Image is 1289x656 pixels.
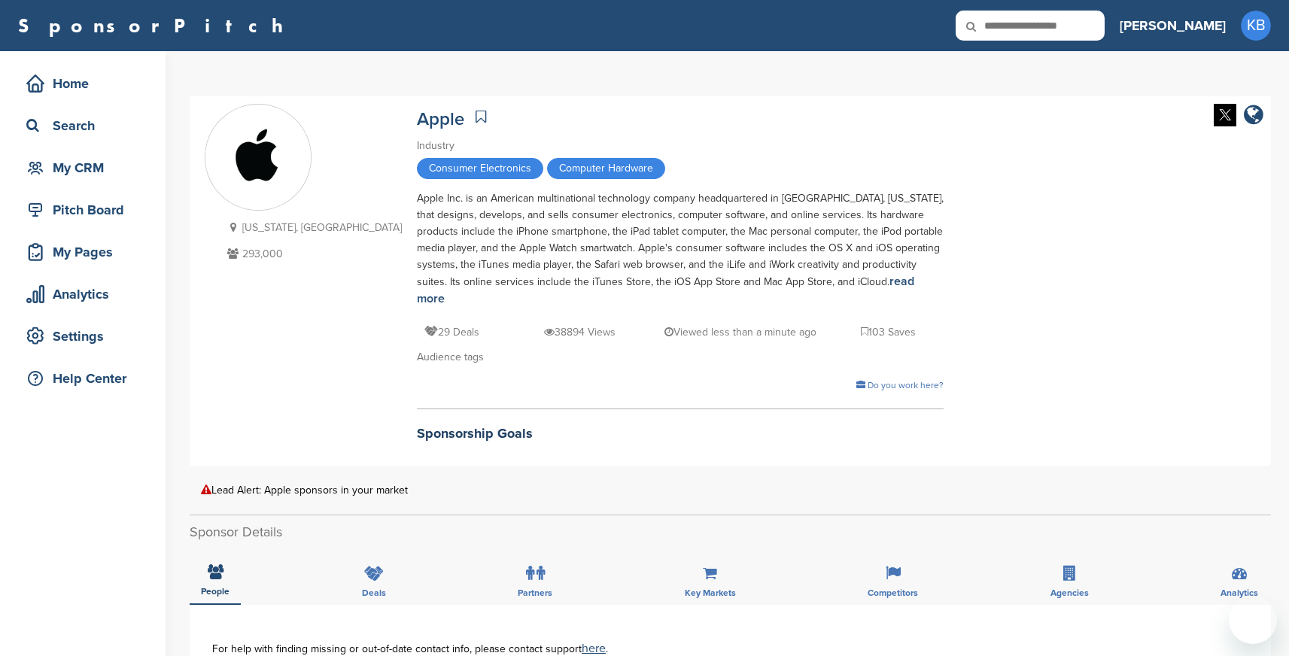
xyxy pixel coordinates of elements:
[23,323,150,350] div: Settings
[1120,9,1226,42] a: [PERSON_NAME]
[190,522,1271,542] h2: Sponsor Details
[362,588,386,597] span: Deals
[417,158,543,179] span: Consumer Electronics
[201,587,230,596] span: People
[868,380,944,390] span: Do you work here?
[201,484,1260,496] div: Lead Alert: Apple sponsors in your market
[23,70,150,97] div: Home
[1120,15,1226,36] h3: [PERSON_NAME]
[23,281,150,308] div: Analytics
[15,150,150,185] a: My CRM
[15,193,150,227] a: Pitch Board
[582,641,606,656] a: here
[664,323,816,342] p: Viewed less than a minute ago
[205,105,311,211] img: Sponsorpitch & Apple
[18,16,293,35] a: SponsorPitch
[15,361,150,396] a: Help Center
[856,380,944,390] a: Do you work here?
[417,424,944,444] h2: Sponsorship Goals
[15,235,150,269] a: My Pages
[417,349,944,366] div: Audience tags
[1244,104,1263,129] a: company link
[23,112,150,139] div: Search
[223,218,402,237] p: [US_STATE], [GEOGRAPHIC_DATA]
[1050,588,1089,597] span: Agencies
[685,588,736,597] span: Key Markets
[1241,11,1271,41] span: KB
[15,319,150,354] a: Settings
[861,323,916,342] p: 103 Saves
[23,365,150,392] div: Help Center
[547,158,665,179] span: Computer Hardware
[417,108,464,130] a: Apple
[15,108,150,143] a: Search
[223,244,402,263] p: 293,000
[23,196,150,223] div: Pitch Board
[23,154,150,181] div: My CRM
[1214,104,1236,126] img: Twitter white
[15,66,150,101] a: Home
[868,588,918,597] span: Competitors
[544,323,616,342] p: 38894 Views
[212,642,1248,654] div: For help with finding missing or out-of-date contact info, please contact support .
[417,190,944,308] div: Apple Inc. is an American multinational technology company headquartered in [GEOGRAPHIC_DATA], [U...
[417,138,944,154] div: Industry
[424,323,479,342] p: 29 Deals
[518,588,552,597] span: Partners
[1229,596,1277,644] iframe: Button to launch messaging window
[1221,588,1258,597] span: Analytics
[15,277,150,311] a: Analytics
[23,238,150,266] div: My Pages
